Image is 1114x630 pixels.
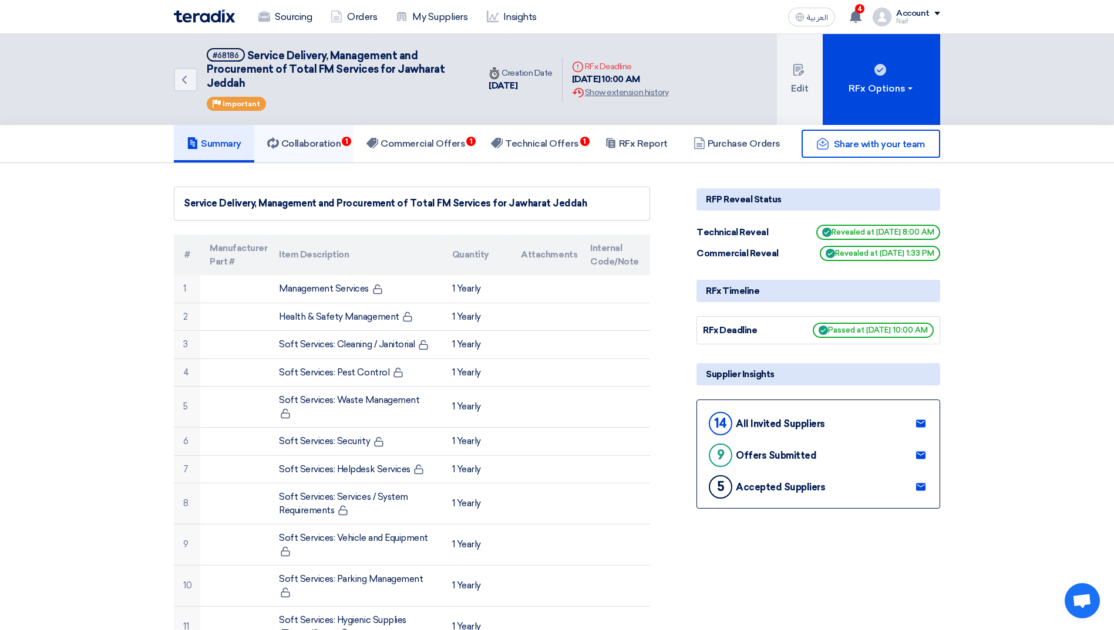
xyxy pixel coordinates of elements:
span: Passed at [DATE] 10:00 AM [813,323,934,338]
div: Naif [896,18,940,25]
a: Purchase Orders [681,125,793,162]
span: 1 [342,137,351,146]
div: Show extension history [572,86,668,99]
div: Technical Reveal [696,226,785,239]
div: RFx Timeline [696,280,940,302]
a: Orders [321,4,386,30]
h5: Service Delivery, Management and Procurement of Total FM Services for Jawharat Jeddah [207,48,465,90]
a: Technical Offers1 [478,125,591,162]
a: Collaboration1 [254,125,354,162]
div: #68186 [213,52,239,59]
img: Teradix logo [174,9,235,23]
h5: Collaboration [267,138,341,150]
div: 5 [709,475,732,499]
div: Accepted Suppliers [736,482,825,493]
div: [DATE] 10:00 AM [572,73,668,86]
td: Soft Services: Vehicle and Equipment [270,524,442,565]
div: Supplier Insights [696,363,940,385]
button: Edit [777,34,823,125]
td: 8 [174,483,200,524]
h5: Purchase Orders [694,138,780,150]
div: RFx Deadline [703,324,791,337]
img: profile_test.png [873,8,891,26]
div: 14 [709,412,732,435]
td: 1 Yearly [443,358,512,387]
span: Revealed at [DATE] 8:00 AM [816,225,940,240]
td: 1 Yearly [443,565,512,607]
td: 1 Yearly [443,387,512,428]
td: 1 Yearly [443,303,512,331]
a: Summary [174,125,254,162]
td: Soft Services: Waste Management [270,387,442,428]
div: Service Delivery, Management and Procurement of Total FM Services for Jawharat Jeddah [184,197,640,211]
span: Share with your team [834,138,925,150]
td: Health & Safety Management [270,303,442,331]
td: Management Services [270,275,442,303]
td: 9 [174,524,200,565]
h5: Commercial Offers [366,138,465,150]
td: Soft Services: Helpdesk Services [270,455,442,483]
th: Quantity [443,235,512,275]
span: 1 [580,137,590,146]
div: Account [896,9,930,19]
th: # [174,235,200,275]
td: 1 Yearly [443,331,512,359]
span: العربية [807,13,828,22]
h5: Summary [187,138,241,150]
th: Internal Code/Note [581,235,650,275]
a: Insights [477,4,546,30]
td: 5 [174,387,200,428]
h5: RFx Report [605,138,668,150]
th: Manufacturer Part # [200,235,270,275]
td: Soft Services: Security [270,428,442,456]
td: 1 Yearly [443,483,512,524]
div: Commercial Reveal [696,247,785,260]
h5: Technical Offers [491,138,578,150]
div: RFP Reveal Status [696,188,940,211]
a: Sourcing [249,4,321,30]
span: Important [223,100,260,108]
th: Item Description [270,235,442,275]
td: 7 [174,455,200,483]
td: 1 Yearly [443,524,512,565]
td: Soft Services: Pest Control [270,358,442,387]
td: 1 Yearly [443,275,512,303]
td: 10 [174,565,200,607]
span: 4 [855,4,864,13]
td: Soft Services: Cleaning / Janitorial [270,331,442,359]
td: 6 [174,428,200,456]
td: 4 [174,358,200,387]
button: العربية [788,8,835,26]
td: 1 [174,275,200,303]
div: Creation Date [489,67,553,79]
td: Soft Services: Services / System Requirements [270,483,442,524]
td: 2 [174,303,200,331]
td: 1 Yearly [443,428,512,456]
div: All Invited Suppliers [736,418,825,429]
th: Attachments [511,235,581,275]
div: RFx Options [849,82,915,96]
span: 1 [466,137,476,146]
div: Offers Submitted [736,450,816,461]
a: My Suppliers [386,4,477,30]
div: [DATE] [489,79,553,93]
td: 1 Yearly [443,455,512,483]
div: RFx Deadline [572,60,668,73]
span: Revealed at [DATE] 1:33 PM [820,246,940,261]
td: 3 [174,331,200,359]
td: Soft Services: Parking Management [270,565,442,607]
button: RFx Options [823,34,940,125]
div: 9 [709,443,732,467]
a: Open chat [1065,583,1100,618]
a: RFx Report [592,125,681,162]
span: Service Delivery, Management and Procurement of Total FM Services for Jawharat Jeddah [207,49,445,90]
a: Commercial Offers1 [354,125,478,162]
